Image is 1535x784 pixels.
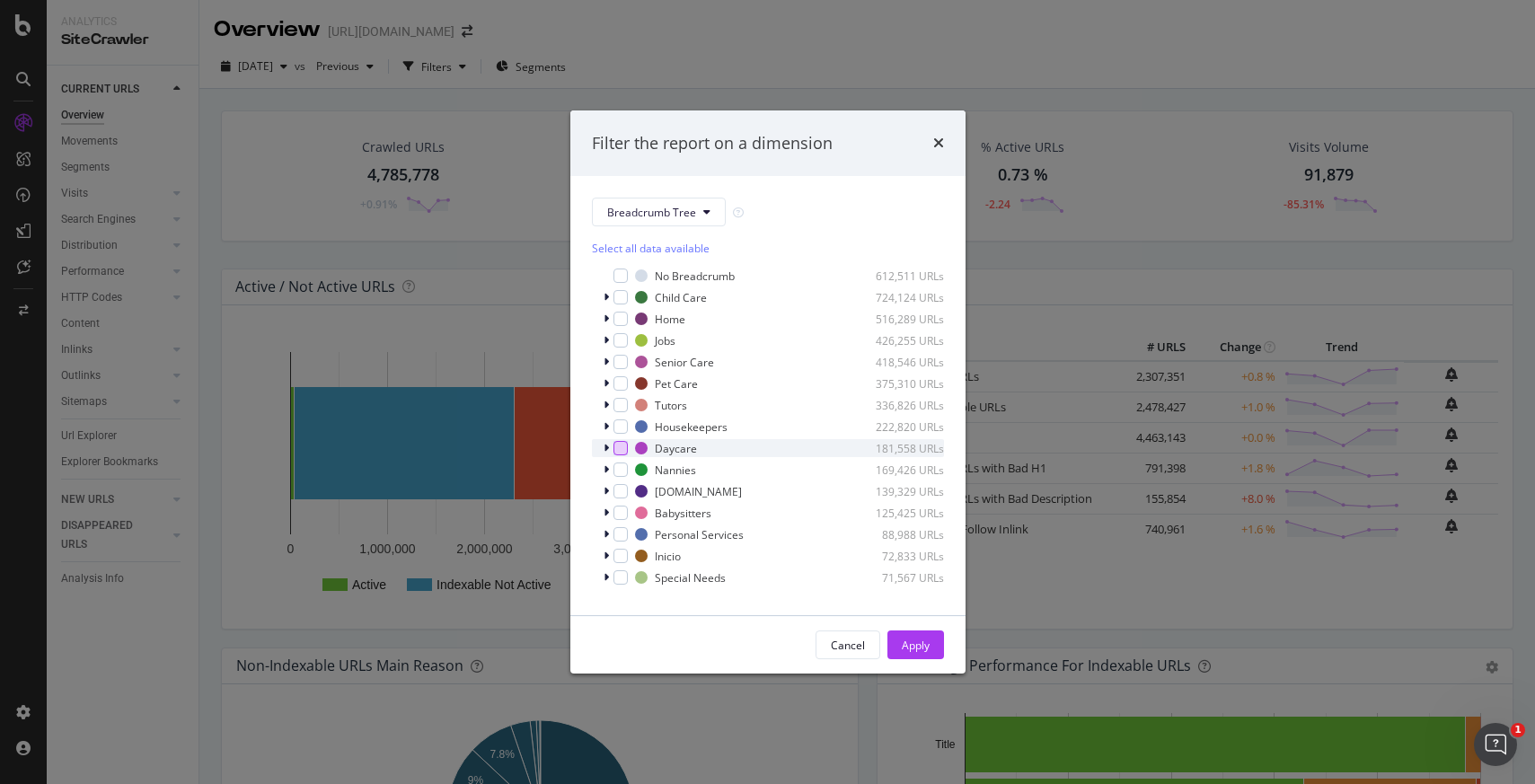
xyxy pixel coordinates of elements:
button: Apply [887,630,944,659]
div: 426,255 URLs [856,333,944,348]
div: Housekeepers [655,419,728,435]
div: 612,511 URLs [856,269,944,284]
div: Special Needs [655,570,726,586]
div: Tutors [655,398,687,413]
div: Apply [902,638,930,653]
button: Cancel [816,630,880,659]
div: Select all data available [592,241,944,256]
div: Nannies [655,462,696,478]
div: Home [655,312,685,327]
div: 125,425 URLs [856,506,944,521]
div: Jobs [655,333,675,348]
div: 418,546 URLs [856,355,944,370]
div: modal [570,110,966,674]
span: 1 [1511,723,1525,737]
div: Senior Care [655,355,714,370]
iframe: Intercom live chat [1474,723,1517,766]
div: 88,988 URLs [856,527,944,542]
div: 181,558 URLs [856,441,944,456]
div: 222,820 URLs [856,419,944,435]
div: Inicio [655,549,681,564]
div: No Breadcrumb [655,269,735,284]
div: 375,310 URLs [856,376,944,392]
div: times [933,132,944,155]
div: 72,833 URLs [856,549,944,564]
div: Personal Services [655,527,744,542]
div: [DOMAIN_NAME] [655,484,742,499]
span: Breadcrumb Tree [607,205,696,220]
div: 169,426 URLs [856,462,944,478]
div: Filter the report on a dimension [592,132,833,155]
div: 724,124 URLs [856,290,944,305]
button: Breadcrumb Tree [592,198,726,226]
div: Cancel [831,638,865,653]
div: Babysitters [655,506,711,521]
div: Pet Care [655,376,698,392]
div: 71,567 URLs [856,570,944,586]
div: 516,289 URLs [856,312,944,327]
div: Child Care [655,290,707,305]
div: 139,329 URLs [856,484,944,499]
div: 336,826 URLs [856,398,944,413]
div: Daycare [655,441,697,456]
